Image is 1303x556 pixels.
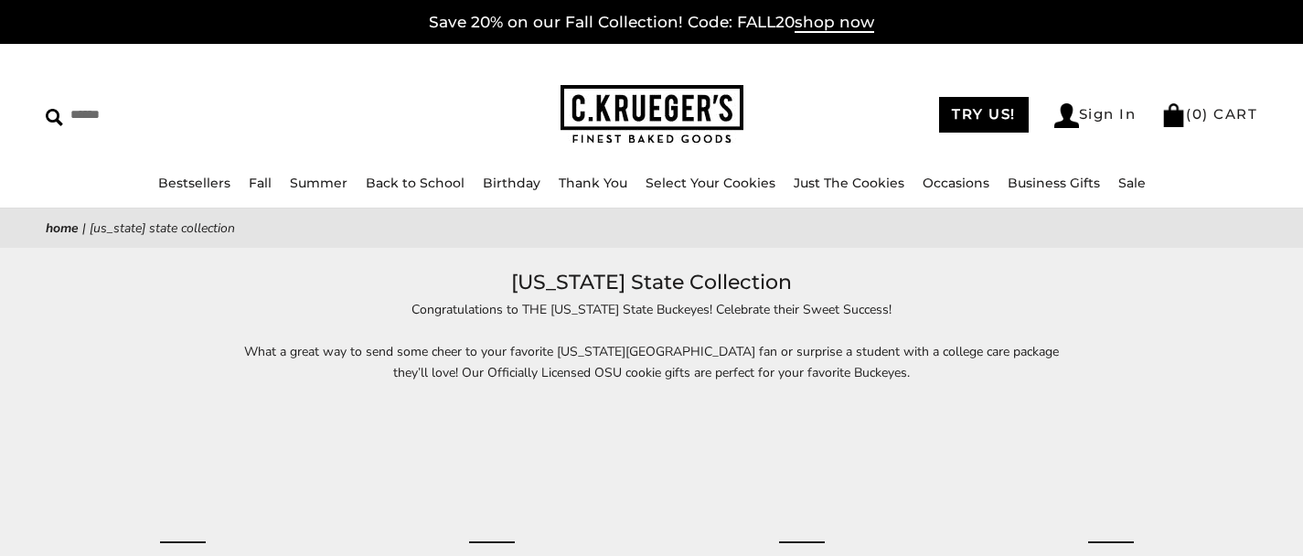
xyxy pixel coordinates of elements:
a: Thank You [559,175,627,191]
a: Fall [249,175,272,191]
a: Sale [1118,175,1146,191]
span: | [82,219,86,237]
a: (0) CART [1161,105,1257,123]
a: Business Gifts [1008,175,1100,191]
p: What a great way to send some cheer to your favorite [US_STATE][GEOGRAPHIC_DATA] fan or surprise ... [231,341,1073,383]
a: Birthday [483,175,540,191]
a: Summer [290,175,347,191]
span: [US_STATE] State Collection [90,219,235,237]
input: Search [46,101,330,129]
img: Account [1054,103,1079,128]
img: C.KRUEGER'S [561,85,743,144]
a: Save 20% on our Fall Collection! Code: FALL20shop now [429,13,874,33]
a: Sign In [1054,103,1137,128]
nav: breadcrumbs [46,218,1257,239]
a: Bestsellers [158,175,230,191]
span: shop now [795,13,874,33]
img: Search [46,109,63,126]
p: Congratulations to THE [US_STATE] State Buckeyes! Celebrate their Sweet Success! [231,299,1073,320]
a: Occasions [923,175,989,191]
a: TRY US! [939,97,1029,133]
a: Back to School [366,175,465,191]
img: Bag [1161,103,1186,127]
a: Home [46,219,79,237]
a: Just The Cookies [794,175,904,191]
h1: [US_STATE] State Collection [73,266,1230,299]
a: Select Your Cookies [646,175,775,191]
span: 0 [1192,105,1203,123]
